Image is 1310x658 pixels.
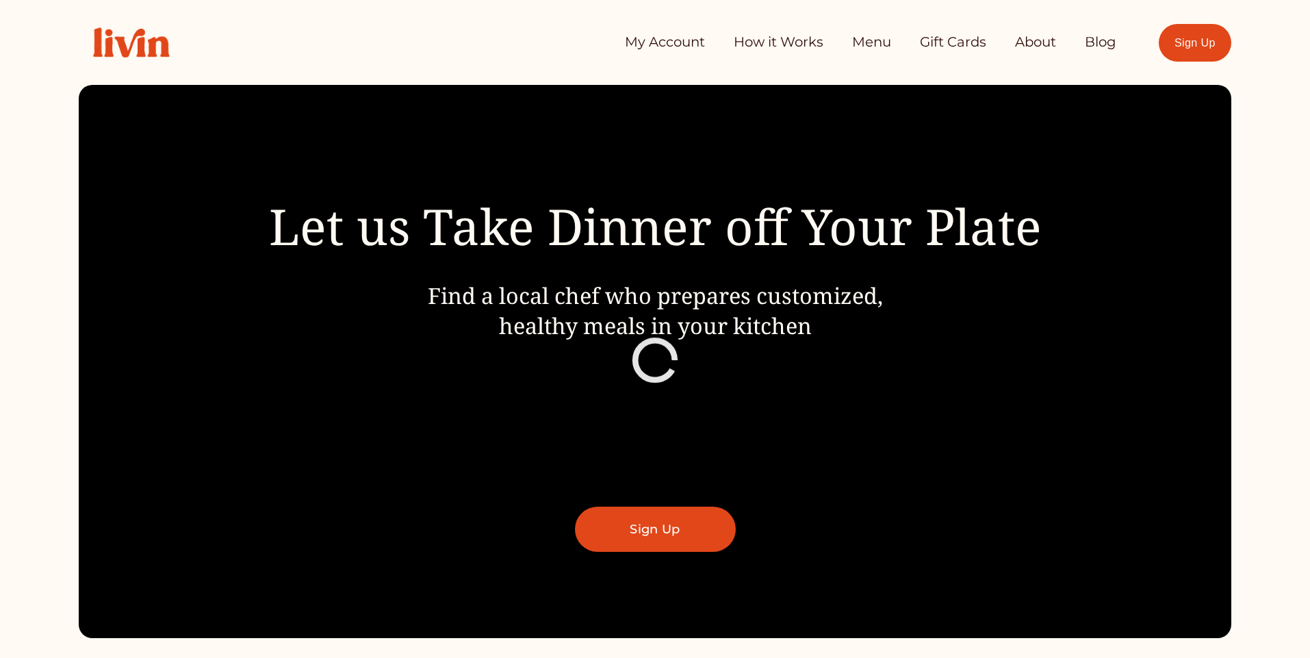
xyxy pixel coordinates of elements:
a: My Account [625,29,705,56]
a: Menu [852,29,891,56]
img: Livin [79,13,184,72]
a: Blog [1085,29,1116,56]
a: How it Works [734,29,823,56]
a: About [1015,29,1056,56]
span: Let us Take Dinner off Your Plate [269,192,1042,260]
span: Find a local chef who prepares customized, healthy meals in your kitchen [428,280,883,340]
a: Gift Cards [920,29,986,56]
a: Sign Up [575,507,736,552]
a: Sign Up [1159,24,1232,62]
